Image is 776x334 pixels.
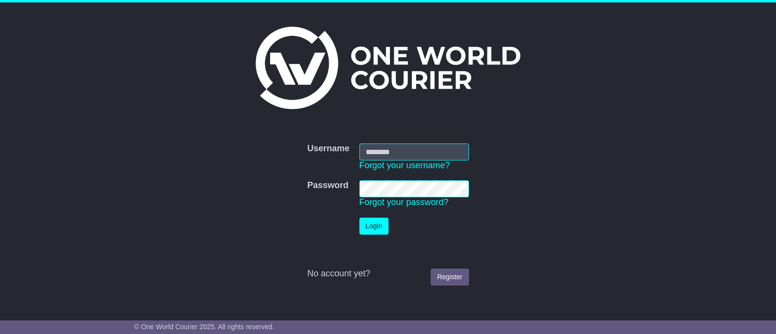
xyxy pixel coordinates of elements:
[359,218,388,235] button: Login
[359,197,449,207] a: Forgot your password?
[359,160,450,170] a: Forgot your username?
[256,27,520,109] img: One World
[307,269,469,279] div: No account yet?
[307,143,349,154] label: Username
[307,180,348,191] label: Password
[134,323,275,331] span: © One World Courier 2025. All rights reserved.
[431,269,469,286] a: Register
